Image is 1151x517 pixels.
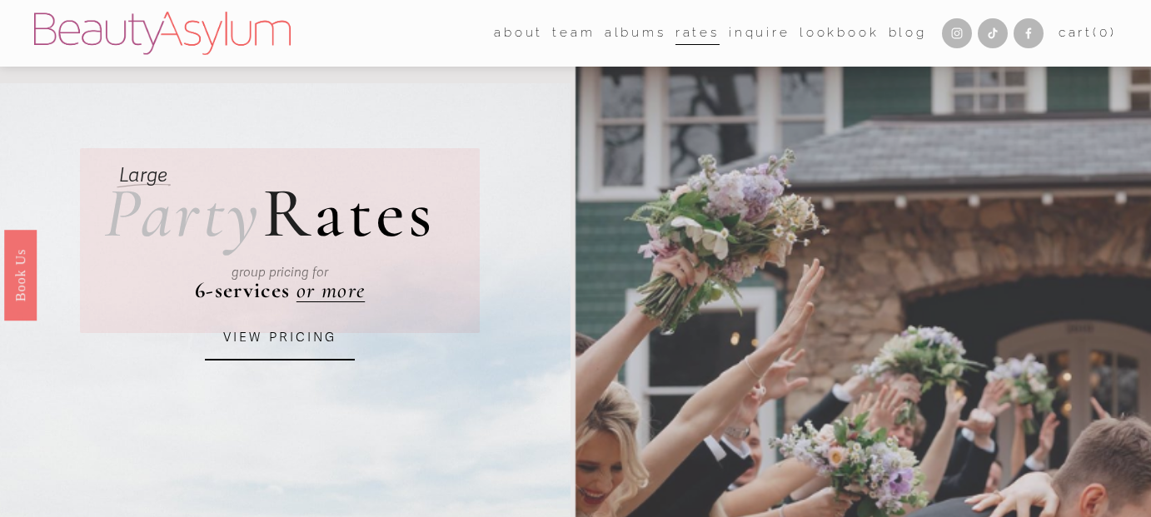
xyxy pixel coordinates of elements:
[104,171,262,256] em: Party
[1099,25,1110,40] span: 0
[1014,18,1044,48] a: Facebook
[119,163,167,187] em: Large
[205,316,355,360] a: VIEW PRICING
[675,20,720,46] a: Rates
[729,20,790,46] a: Inquire
[4,229,37,320] a: Book Us
[942,18,972,48] a: Instagram
[889,20,927,46] a: Blog
[494,22,543,45] span: about
[605,20,666,46] a: albums
[552,20,595,46] a: folder dropdown
[232,265,328,280] em: group pricing for
[552,22,595,45] span: team
[262,171,314,256] span: R
[978,18,1008,48] a: TikTok
[1059,22,1117,45] a: 0 items in cart
[800,20,879,46] a: Lookbook
[34,12,290,55] img: Beauty Asylum | Bridal Hair &amp; Makeup Charlotte &amp; Atlanta
[1093,25,1117,40] span: ( )
[494,20,543,46] a: folder dropdown
[104,178,436,249] h2: ates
